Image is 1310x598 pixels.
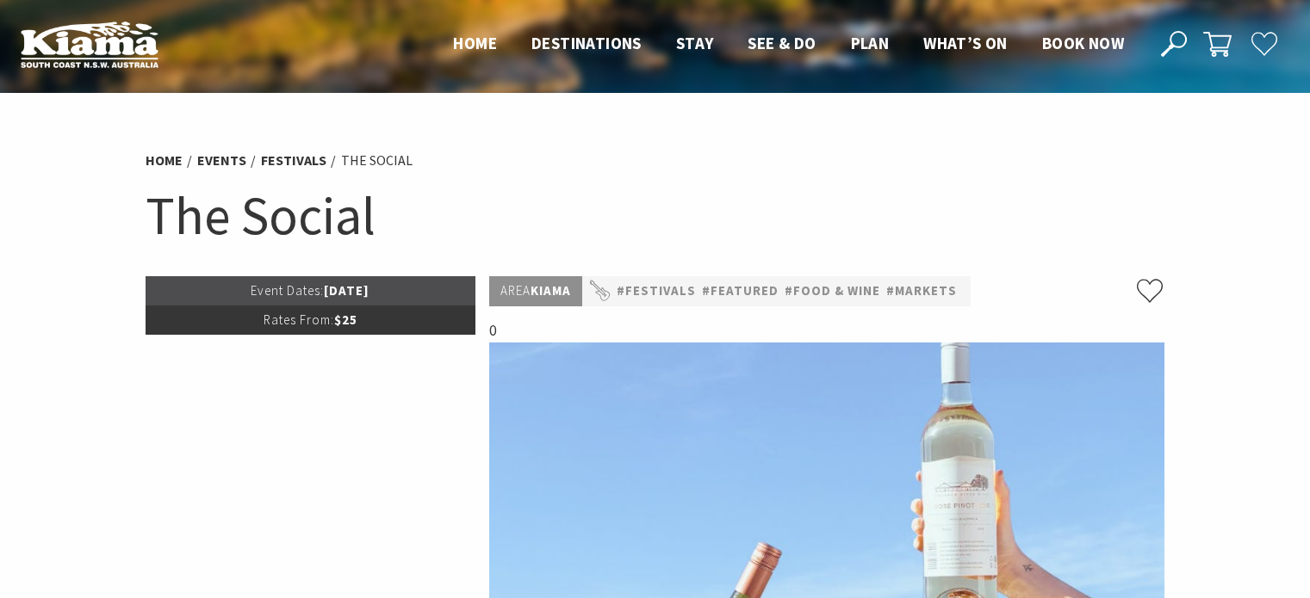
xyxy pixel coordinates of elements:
p: Kiama [489,276,582,306]
a: Stay [676,33,714,55]
span: Home [453,33,497,53]
a: See & Do [748,33,816,55]
a: #Featured [702,281,779,302]
span: Book now [1042,33,1124,53]
span: Area [500,282,531,299]
span: Plan [851,33,890,53]
a: #Markets [886,281,957,302]
img: Kiama Logo [21,21,158,68]
span: Rates From: [264,311,334,328]
a: Plan [851,33,890,55]
a: #Festivals [617,281,696,302]
h1: The Social [146,181,1165,250]
a: #Food & Wine [785,281,880,302]
nav: Main Menu [436,30,1141,59]
p: [DATE] [146,276,476,305]
span: Destinations [531,33,642,53]
a: Destinations [531,33,642,55]
a: Home [146,151,183,170]
span: Stay [676,33,714,53]
span: What’s On [923,33,1008,53]
span: See & Do [748,33,816,53]
a: Book now [1042,33,1124,55]
a: Home [453,33,497,55]
a: What’s On [923,33,1008,55]
a: Festivals [261,151,326,170]
span: Event Dates: [251,282,324,299]
a: Events [197,151,246,170]
li: The Social [341,150,413,172]
p: $25 [146,305,476,335]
